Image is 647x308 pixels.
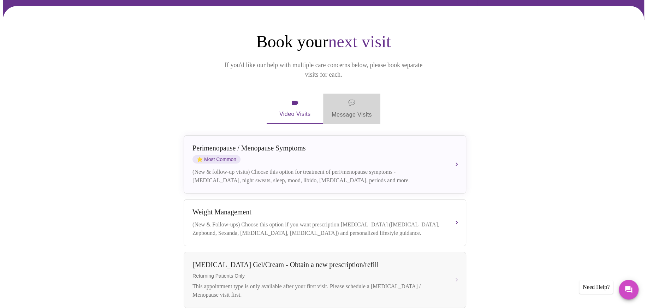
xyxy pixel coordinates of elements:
button: Messages [619,280,639,300]
h1: Book your [182,31,465,52]
div: Weight Management [192,208,443,216]
div: This appointment type is only available after your first visit. Please schedule a [MEDICAL_DATA] ... [192,282,443,299]
div: Perimenopause / Menopause Symptoms [192,144,443,152]
span: Returning Patients Only [192,273,443,279]
span: star [197,156,203,162]
button: Weight Management(New & Follow-ups) Choose this option if you want prescription [MEDICAL_DATA] ([... [184,199,466,246]
div: (New & follow-up visits) Choose this option for treatment of peri/menopause symptoms - [MEDICAL_D... [192,168,443,185]
div: (New & Follow-ups) Choose this option if you want prescription [MEDICAL_DATA] ([MEDICAL_DATA], Ze... [192,220,443,237]
span: next visit [328,32,391,51]
p: If you'd like our help with multiple care concerns below, please book separate visits for each. [215,60,432,79]
button: [MEDICAL_DATA] Gel/Cream - Obtain a new prescription/refillReturning Patients OnlyThis appointmen... [184,252,466,308]
span: message [348,98,355,108]
span: Video Visits [275,99,315,119]
div: Need Help? [579,280,613,294]
button: Perimenopause / Menopause SymptomsstarMost Common(New & follow-up visits) Choose this option for ... [184,135,466,194]
span: Most Common [192,155,241,164]
div: [MEDICAL_DATA] Gel/Cream - Obtain a new prescription/refill [192,261,443,269]
span: Message Visits [332,98,372,120]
